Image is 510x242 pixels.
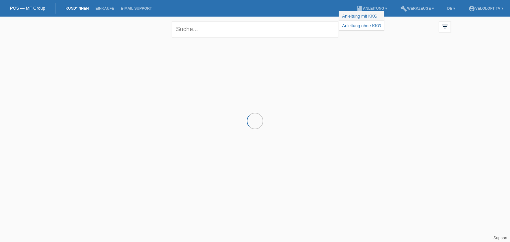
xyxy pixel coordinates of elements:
[465,6,507,10] a: account_circleVeloLoft TV ▾
[397,6,437,10] a: buildWerkzeuge ▾
[342,23,381,28] a: Anleitung ohne KKG
[62,6,92,10] a: Kund*innen
[493,236,507,240] a: Support
[172,22,338,37] input: Suche...
[353,6,390,10] a: bookAnleitung ▾
[356,5,363,12] i: book
[441,23,449,30] i: filter_list
[342,14,377,19] a: Anleitung mit KKG
[10,6,45,11] a: POS — MF Group
[468,5,475,12] i: account_circle
[444,6,459,10] a: DE ▾
[118,6,155,10] a: E-Mail Support
[92,6,117,10] a: Einkäufe
[400,5,407,12] i: build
